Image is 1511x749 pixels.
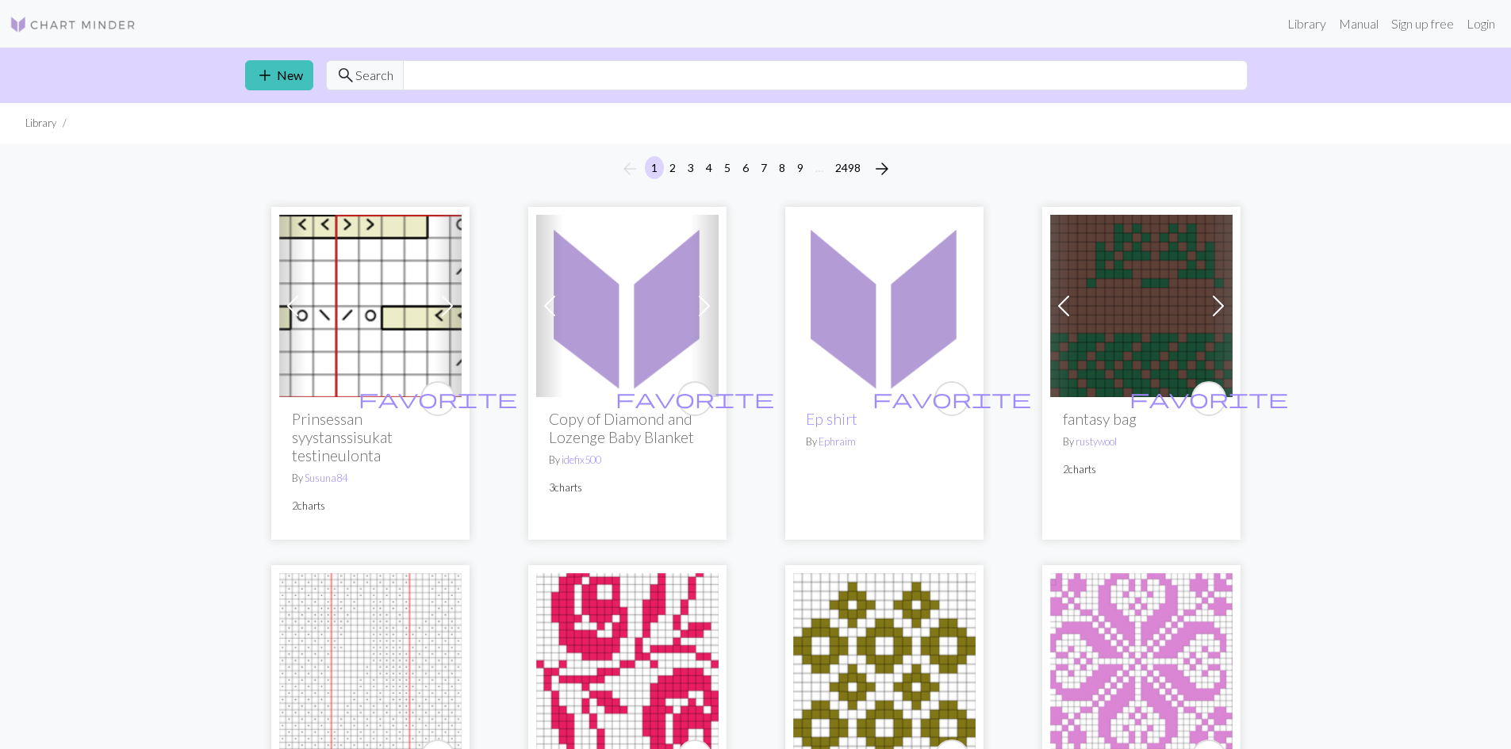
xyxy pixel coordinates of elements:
a: Prinsessan syystanssisukat koko kerros (sis. kaaviot 2 ja 3) koko 37–39 [279,296,462,311]
i: favourite [1129,383,1288,415]
p: 3 charts [549,480,706,495]
button: 7 [754,156,773,179]
a: New [245,60,313,90]
button: 9 [791,156,810,179]
nav: Page navigation [614,156,898,182]
a: Login [1460,8,1501,40]
span: search [336,64,355,86]
img: Ep shirt [793,215,976,397]
a: Library [1281,8,1333,40]
i: favourite [616,383,774,415]
p: 2 charts [292,499,449,514]
i: Next [872,159,892,178]
a: Susuna84 [305,472,347,484]
a: Manual [1333,8,1385,40]
a: Diamond and Lozenge Baby Blanket [279,655,462,670]
a: Vintage flower [1050,655,1233,670]
i: favourite [359,383,517,415]
span: Search [355,66,393,85]
a: Ephraim [819,435,856,448]
span: add [255,64,274,86]
a: chakana big [793,655,976,670]
button: 8 [773,156,792,179]
li: Library [25,116,56,131]
button: favourite [677,381,712,416]
button: Next [866,156,898,182]
p: 2 charts [1063,462,1220,477]
button: 3 [681,156,700,179]
a: idefix500 [562,453,601,466]
h2: Prinsessan syystanssisukat testineulonta [292,410,449,464]
p: By [806,434,963,449]
button: favourite [420,381,455,416]
p: By [1063,434,1220,449]
img: Prinsessan syystanssisukat koko kerros (sis. kaaviot 2 ja 3) koko 37–39 [279,215,462,397]
span: arrow_forward [872,158,892,180]
a: Diamond and Lozenge Baby Blanket [536,296,719,311]
a: Flower [536,655,719,670]
button: 1 [645,156,664,179]
h2: fantasy bag [1063,410,1220,428]
p: By [549,453,706,468]
button: favourite [1191,381,1226,416]
button: 4 [700,156,719,179]
span: favorite [616,386,774,411]
a: rustywool [1076,435,1117,448]
span: favorite [872,386,1031,411]
i: favourite [872,383,1031,415]
img: Logo [10,15,136,34]
button: 6 [736,156,755,179]
p: By [292,471,449,486]
h2: Copy of Diamond and Lozenge Baby Blanket [549,410,706,446]
a: fantasy bag [1050,296,1233,311]
button: 2498 [829,156,867,179]
img: Diamond and Lozenge Baby Blanket [536,215,719,397]
button: favourite [934,381,969,416]
button: 5 [718,156,737,179]
a: Ep shirt [793,296,976,311]
a: Ep shirt [806,410,857,428]
a: Sign up free [1385,8,1460,40]
img: fantasy bag [1050,215,1233,397]
button: 2 [663,156,682,179]
span: favorite [359,386,517,411]
span: favorite [1129,386,1288,411]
